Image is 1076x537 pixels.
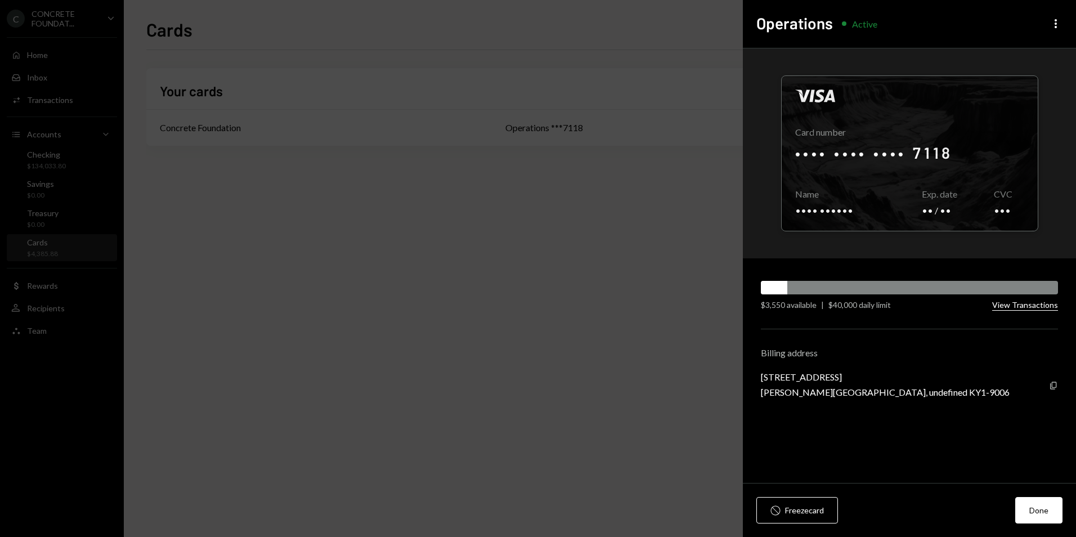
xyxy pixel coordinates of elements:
[821,299,824,311] div: |
[756,12,833,34] h2: Operations
[761,387,1010,397] div: [PERSON_NAME][GEOGRAPHIC_DATA], undefined KY1-9006
[785,504,824,516] div: Freeze card
[992,300,1058,311] button: View Transactions
[828,299,891,311] div: $40,000 daily limit
[756,497,838,523] button: Freezecard
[1015,497,1062,523] button: Done
[852,19,877,29] div: Active
[781,75,1038,231] div: Click to reveal
[761,299,817,311] div: $3,550 available
[761,347,1058,358] div: Billing address
[761,372,1010,382] div: [STREET_ADDRESS]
